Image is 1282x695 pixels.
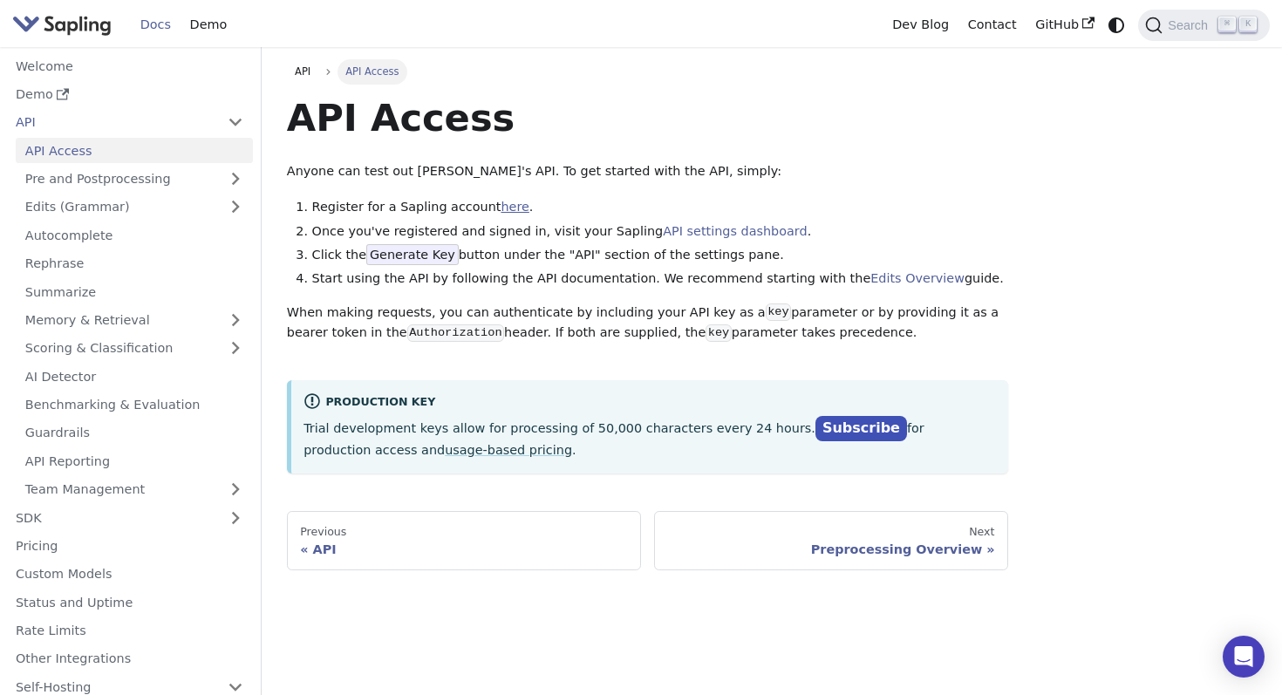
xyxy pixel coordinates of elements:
[287,303,1008,344] p: When making requests, you can authenticate by including your API key as a parameter or by providi...
[6,562,253,587] a: Custom Models
[16,336,253,361] a: Scoring & Classification
[300,542,628,557] div: API
[131,11,181,38] a: Docs
[295,65,310,78] span: API
[303,392,995,413] div: Production Key
[218,110,253,135] button: Collapse sidebar category 'API'
[12,12,112,37] img: Sapling.ai
[1223,636,1265,678] div: Open Intercom Messenger
[16,194,253,220] a: Edits (Grammar)
[1239,17,1257,32] kbd: K
[12,12,118,37] a: Sapling.ai
[883,11,958,38] a: Dev Blog
[312,269,1008,290] li: Start using the API by following the API documentation. We recommend starting with the guide.
[407,324,504,342] code: Authorization
[16,448,253,474] a: API Reporting
[706,324,731,342] code: key
[287,161,1008,182] p: Anyone can test out [PERSON_NAME]'s API. To get started with the API, simply:
[667,525,995,539] div: Next
[6,53,253,78] a: Welcome
[6,589,253,615] a: Status and Uptime
[445,443,572,457] a: usage-based pricing
[958,11,1026,38] a: Contact
[181,11,236,38] a: Demo
[287,94,1008,141] h1: API Access
[1026,11,1103,38] a: GitHub
[1218,17,1236,32] kbd: ⌘
[287,59,319,84] a: API
[303,417,995,460] p: Trial development keys allow for processing of 50,000 characters every 24 hours. for production a...
[6,110,218,135] a: API
[501,200,528,214] a: here
[6,82,253,107] a: Demo
[654,511,1008,570] a: NextPreprocessing Overview
[6,646,253,671] a: Other Integrations
[1138,10,1269,41] button: Search (Command+K)
[667,542,995,557] div: Preprocessing Overview
[312,245,1008,266] li: Click the button under the "API" section of the settings pane.
[16,308,253,333] a: Memory & Retrieval
[16,251,253,276] a: Rephrase
[1163,18,1218,32] span: Search
[338,59,407,84] span: API Access
[6,618,253,644] a: Rate Limits
[1104,12,1129,37] button: Switch between dark and light mode (currently system mode)
[312,221,1008,242] li: Once you've registered and signed in, visit your Sapling .
[16,167,253,192] a: Pre and Postprocessing
[16,364,253,389] a: AI Detector
[287,511,641,570] a: PreviousAPI
[766,303,791,321] code: key
[815,416,907,441] a: Subscribe
[16,392,253,418] a: Benchmarking & Evaluation
[6,505,218,530] a: SDK
[6,534,253,559] a: Pricing
[16,477,253,502] a: Team Management
[663,224,807,238] a: API settings dashboard
[16,222,253,248] a: Autocomplete
[312,197,1008,218] li: Register for a Sapling account .
[300,525,628,539] div: Previous
[16,138,253,163] a: API Access
[870,271,965,285] a: Edits Overview
[287,511,1008,570] nav: Docs pages
[366,244,459,265] span: Generate Key
[218,505,253,530] button: Expand sidebar category 'SDK'
[16,279,253,304] a: Summarize
[16,420,253,446] a: Guardrails
[287,59,1008,84] nav: Breadcrumbs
